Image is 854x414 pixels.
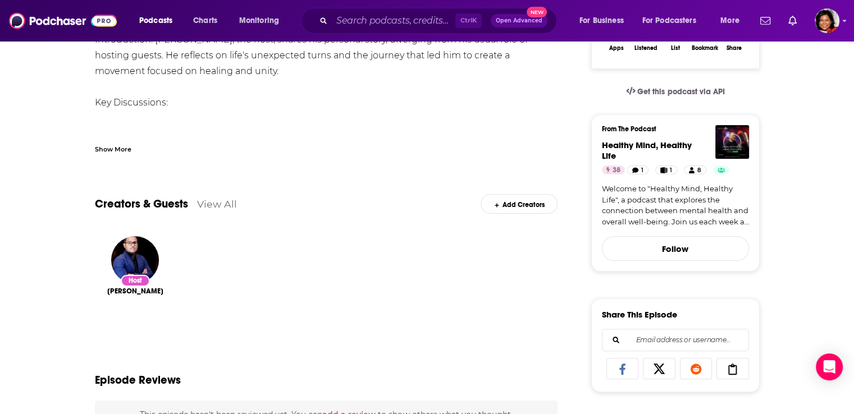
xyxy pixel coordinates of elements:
[121,275,150,287] div: Host
[312,8,568,34] div: Search podcasts, credits, & more...
[697,165,701,176] span: 8
[496,18,542,24] span: Open Advanced
[527,7,547,17] span: New
[139,13,172,29] span: Podcasts
[680,358,713,379] a: Share on Reddit
[197,198,237,210] a: View All
[95,373,181,387] h3: Episode Reviews
[602,236,749,261] button: Follow
[332,12,455,30] input: Search podcasts, credits, & more...
[602,125,740,133] h3: From The Podcast
[634,45,657,52] div: Listened
[613,165,620,176] span: 38
[239,13,279,29] span: Monitoring
[643,358,675,379] a: Share on X/Twitter
[635,12,713,30] button: open menu
[715,125,749,159] img: Healthy Mind, Healthy Life
[627,165,649,174] a: 1
[716,358,749,379] a: Copy Link
[691,45,718,52] div: Bookmark
[720,13,739,29] span: More
[231,12,294,30] button: open menu
[816,353,843,380] div: Open Intercom Messenger
[193,13,217,29] span: Charts
[481,194,558,214] div: Add Creators
[671,44,680,52] div: List
[609,45,624,52] div: Apps
[579,13,624,29] span: For Business
[815,8,839,33] button: Show profile menu
[572,12,638,30] button: open menu
[670,165,672,176] span: 1
[491,14,547,27] button: Open AdvancedNew
[107,287,163,296] span: [PERSON_NAME]
[602,309,677,320] h3: Share This Episode
[455,13,482,28] span: Ctrl K
[617,78,734,105] a: Get this podcast via API
[602,183,749,227] a: Welcome to "Healthy Mind, Healthy Life", a podcast that explores the connection between mental he...
[713,12,753,30] button: open menu
[727,45,742,52] div: Share
[815,8,839,33] span: Logged in as terelynbc
[756,11,775,30] a: Show notifications dropdown
[131,12,187,30] button: open menu
[95,197,188,211] a: Creators & Guests
[611,329,739,351] input: Email address or username...
[637,87,724,96] span: Get this podcast via API
[784,11,801,30] a: Show notifications dropdown
[9,10,117,31] img: Podchaser - Follow, Share and Rate Podcasts
[186,12,224,30] a: Charts
[111,236,159,284] img: Avik Chakraborty
[815,8,839,33] img: User Profile
[655,165,677,174] a: 1
[642,13,696,29] span: For Podcasters
[684,165,706,174] a: 8
[606,358,639,379] a: Share on Facebook
[602,140,692,161] a: Healthy Mind, Healthy Life
[602,165,625,174] a: 38
[641,165,643,176] span: 1
[107,287,163,296] a: Avik Chakraborty
[602,329,749,351] div: Search followers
